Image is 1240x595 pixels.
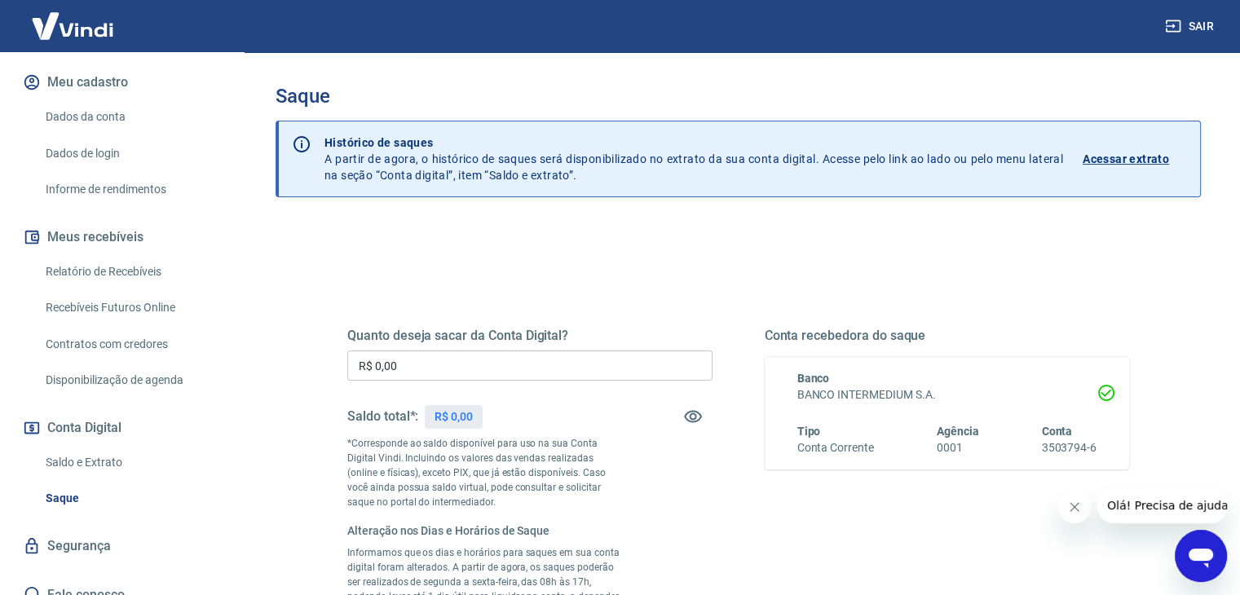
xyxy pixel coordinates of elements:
[10,11,137,24] span: Olá! Precisa de ajuda?
[797,425,821,438] span: Tipo
[1041,425,1072,438] span: Conta
[937,439,979,456] h6: 0001
[39,446,224,479] a: Saldo e Extrato
[39,255,224,289] a: Relatório de Recebíveis
[39,173,224,206] a: Informe de rendimentos
[1083,134,1187,183] a: Acessar extrato
[1041,439,1097,456] h6: 3503794-6
[1175,530,1227,582] iframe: Botão para abrir a janela de mensagens
[797,439,874,456] h6: Conta Corrente
[39,364,224,397] a: Disponibilização de agenda
[435,408,473,425] p: R$ 0,00
[797,372,830,385] span: Banco
[39,328,224,361] a: Contratos com credores
[1097,487,1227,523] iframe: Mensagem da empresa
[1162,11,1220,42] button: Sair
[347,328,713,344] h5: Quanto deseja sacar da Conta Digital?
[20,410,224,446] button: Conta Digital
[20,64,224,100] button: Meu cadastro
[20,1,126,51] img: Vindi
[347,522,621,539] h6: Alteração nos Dias e Horários de Saque
[39,137,224,170] a: Dados de login
[20,219,224,255] button: Meus recebíveis
[765,328,1130,344] h5: Conta recebedora do saque
[797,386,1097,403] h6: BANCO INTERMEDIUM S.A.
[20,528,224,564] a: Segurança
[1083,151,1169,167] p: Acessar extrato
[347,408,418,425] h5: Saldo total*:
[324,134,1063,183] p: A partir de agora, o histórico de saques será disponibilizado no extrato da sua conta digital. Ac...
[324,134,1063,151] p: Histórico de saques
[39,482,224,515] a: Saque
[39,291,224,324] a: Recebíveis Futuros Online
[39,100,224,134] a: Dados da conta
[937,425,979,438] span: Agência
[1058,491,1091,523] iframe: Fechar mensagem
[276,85,1201,108] h3: Saque
[347,436,621,509] p: *Corresponde ao saldo disponível para uso na sua Conta Digital Vindi. Incluindo os valores das ve...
